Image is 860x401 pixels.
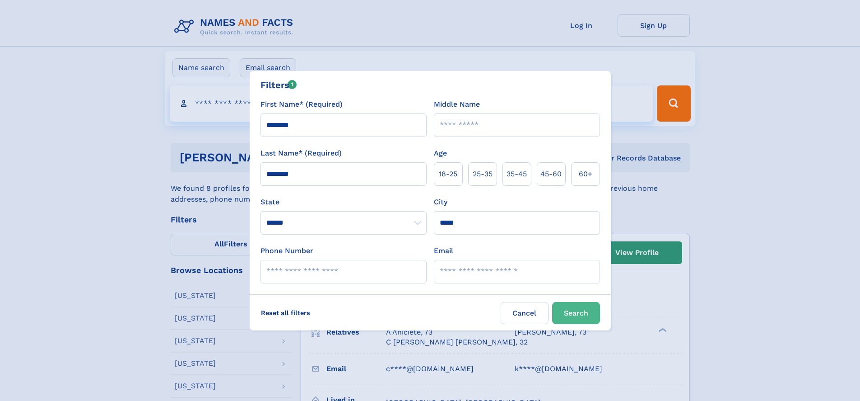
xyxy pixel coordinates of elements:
button: Search [552,302,600,324]
label: Middle Name [434,99,480,110]
span: 60+ [579,169,592,179]
span: 18‑25 [439,169,457,179]
label: Age [434,148,447,159]
span: 45‑60 [540,169,562,179]
label: Email [434,245,453,256]
label: First Name* (Required) [260,99,343,110]
label: Last Name* (Required) [260,148,342,159]
label: Phone Number [260,245,313,256]
label: State [260,197,427,208]
span: 35‑45 [507,169,527,179]
label: City [434,197,447,208]
div: Filters [260,78,297,92]
span: 25‑35 [473,169,493,179]
label: Cancel [501,302,549,324]
label: Reset all filters [255,302,316,324]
